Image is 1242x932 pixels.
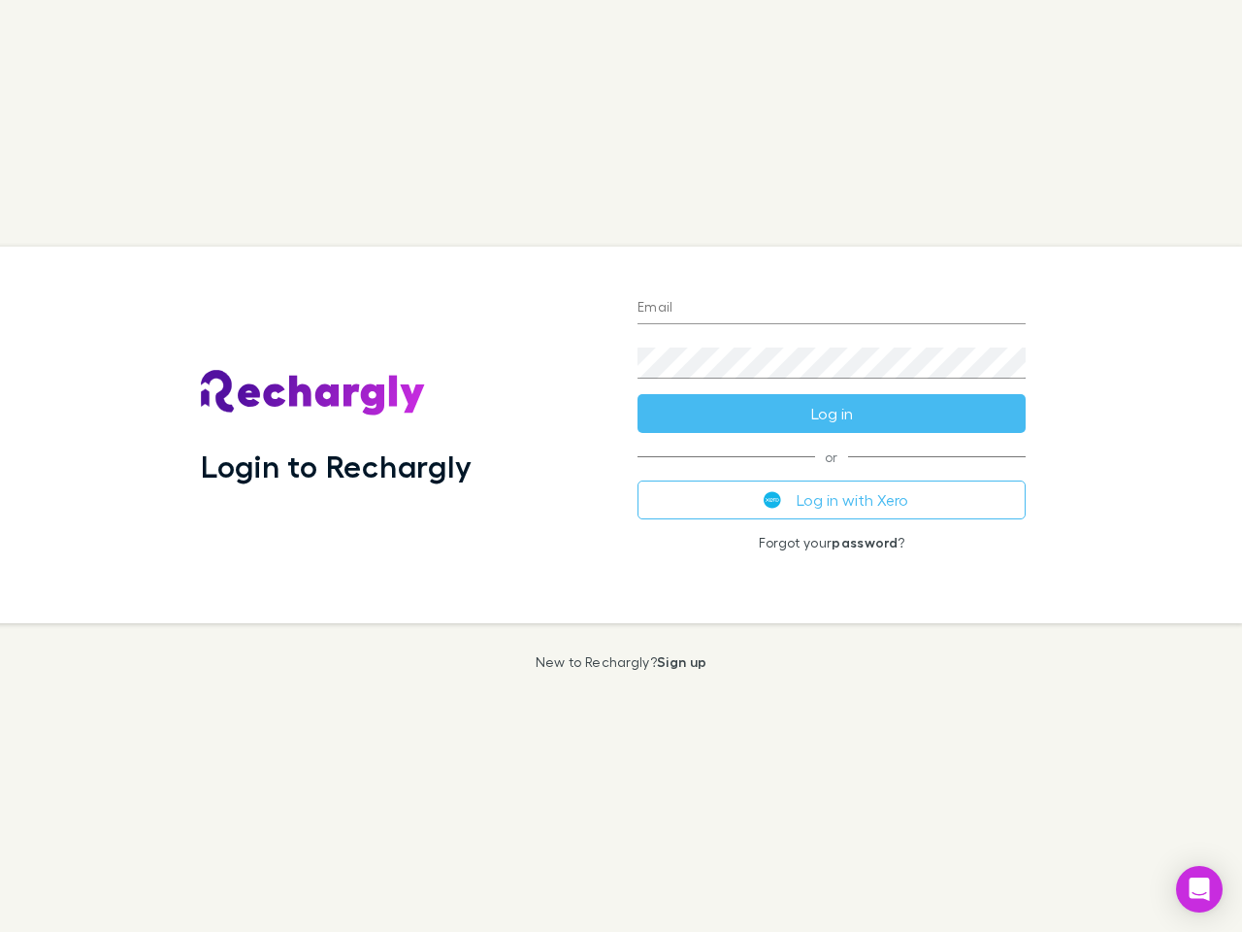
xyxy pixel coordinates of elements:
img: Rechargly's Logo [201,370,426,416]
span: or [637,456,1026,457]
div: Open Intercom Messenger [1176,866,1223,913]
h1: Login to Rechargly [201,448,472,484]
button: Log in with Xero [637,481,1026,519]
p: Forgot your ? [637,535,1026,550]
a: password [832,534,898,550]
a: Sign up [657,653,706,670]
img: Xero's logo [764,491,781,509]
button: Log in [637,394,1026,433]
p: New to Rechargly? [536,654,707,670]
